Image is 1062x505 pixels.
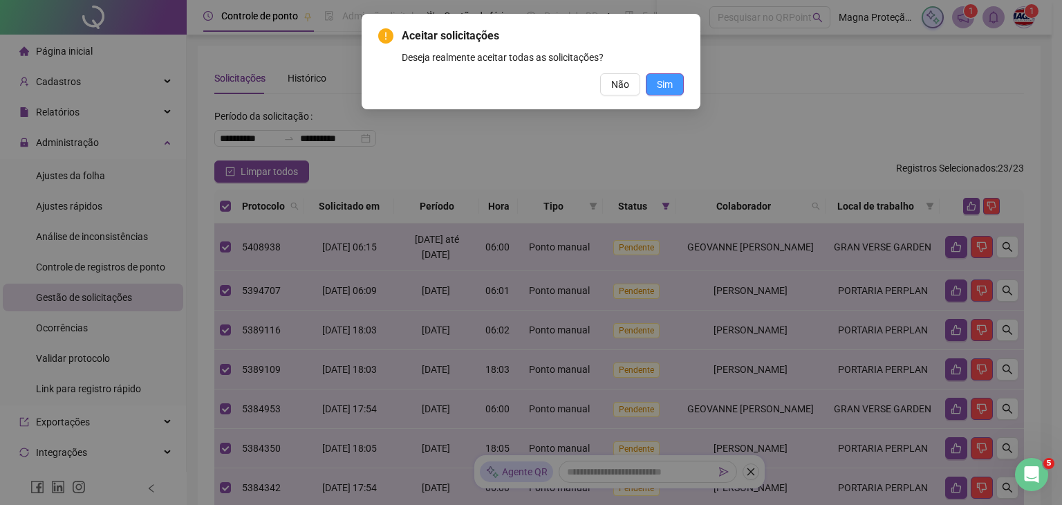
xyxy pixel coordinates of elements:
[657,77,673,92] span: Sim
[402,28,684,44] span: Aceitar solicitações
[1043,458,1054,469] span: 5
[402,50,684,65] div: Deseja realmente aceitar todas as solicitações?
[611,77,629,92] span: Não
[378,28,393,44] span: exclamation-circle
[646,73,684,95] button: Sim
[1015,458,1048,491] iframe: Intercom live chat
[600,73,640,95] button: Não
